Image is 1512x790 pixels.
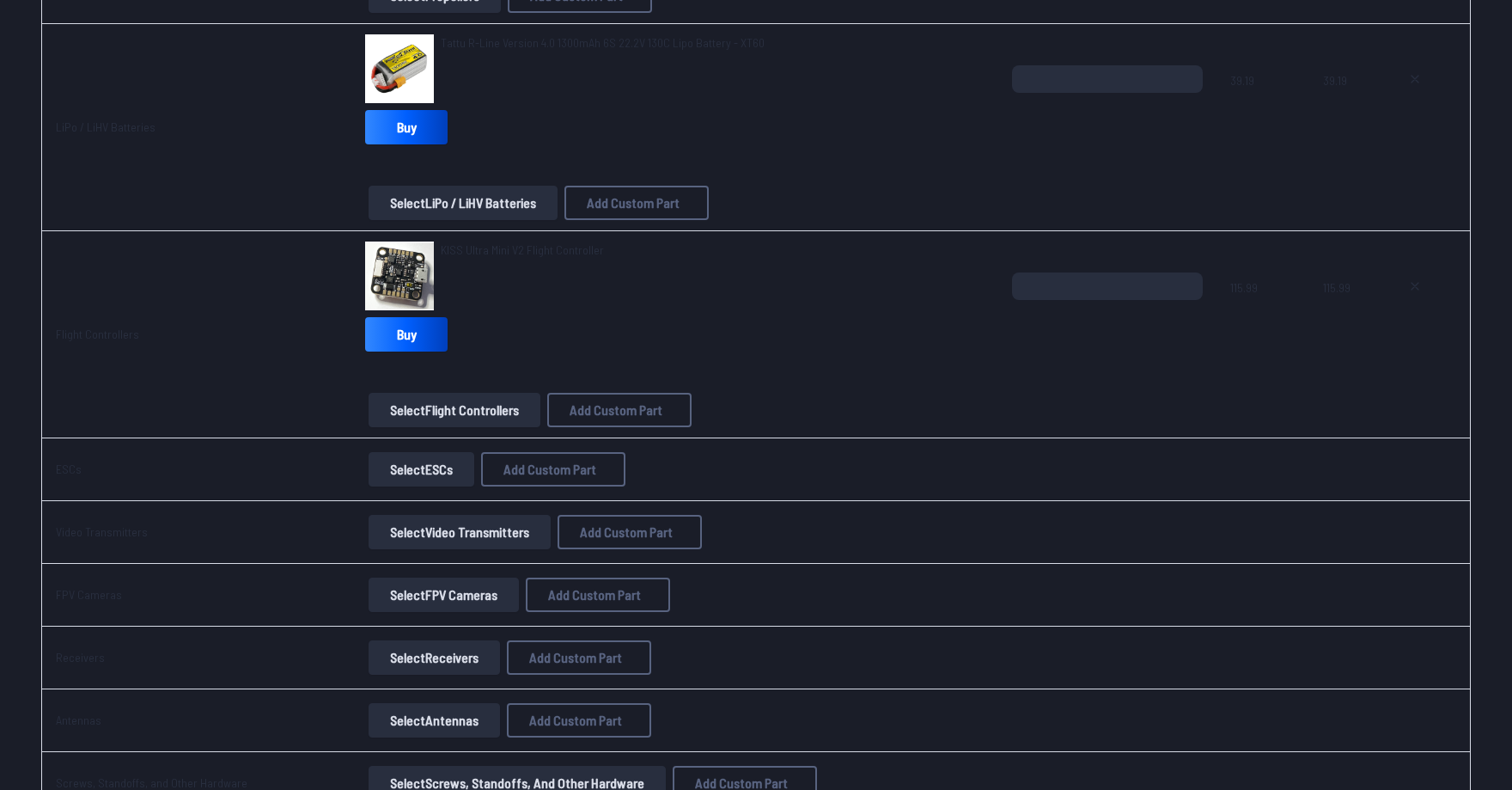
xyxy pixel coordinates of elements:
span: Add Custom Part [548,588,641,602]
a: Receivers [56,650,105,664]
span: Add Custom Part [580,525,673,539]
a: SelectLiPo / LiHV Batteries [365,186,561,220]
a: Flight Controllers [56,327,139,341]
button: Add Custom Part [507,640,651,675]
a: SelectFPV Cameras [365,578,522,612]
span: 39.19 [1230,65,1296,148]
a: SelectFlight Controllers [365,393,544,427]
button: SelectESCs [369,452,474,487]
span: Add Custom Part [695,776,788,790]
button: SelectLiPo / LiHV Batteries [369,186,558,220]
a: LiPo / LiHV Batteries [56,119,155,134]
button: Add Custom Part [564,186,709,220]
span: 115.99 [1230,273,1296,355]
button: Add Custom Part [481,452,625,487]
button: Add Custom Part [507,703,651,738]
a: Antennas [56,713,101,727]
a: ESCs [56,462,82,476]
button: Add Custom Part [526,578,670,612]
button: Add Custom Part [558,515,702,549]
button: SelectFlight Controllers [369,393,540,427]
a: Tattu R-Line Version 4.0 1300mAh 6S 22.2V 130C Lipo Battery - XT60 [441,34,765,52]
a: Video Transmitters [56,524,148,539]
a: Buy [365,110,448,144]
span: 39.19 [1323,65,1366,148]
button: SelectVideo Transmitters [369,515,551,549]
img: image [365,242,434,310]
span: Add Custom Part [529,713,622,727]
a: SelectVideo Transmitters [365,515,554,549]
span: Add Custom Part [570,403,662,417]
a: KISS Ultra Mini V2 Flight Controller [441,242,604,259]
span: Add Custom Part [529,651,622,664]
a: Screws, Standoffs, and Other Hardware [56,775,247,790]
a: SelectESCs [365,452,478,487]
button: SelectFPV Cameras [369,578,519,612]
a: Buy [365,317,448,352]
button: Add Custom Part [547,393,692,427]
span: KISS Ultra Mini V2 Flight Controller [441,242,604,257]
span: Tattu R-Line Version 4.0 1300mAh 6S 22.2V 130C Lipo Battery - XT60 [441,35,765,50]
span: Add Custom Part [587,196,680,210]
button: SelectReceivers [369,640,500,675]
span: 115.99 [1323,273,1366,355]
span: Add Custom Part [503,462,596,476]
a: FPV Cameras [56,587,122,602]
a: SelectReceivers [365,640,503,675]
img: image [365,34,434,103]
a: SelectAntennas [365,703,503,738]
button: SelectAntennas [369,703,500,738]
